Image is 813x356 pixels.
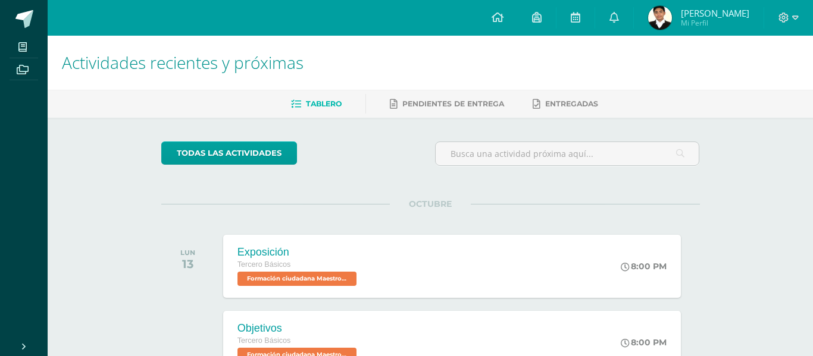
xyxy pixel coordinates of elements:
a: todas las Actividades [161,141,297,165]
span: Mi Perfil [681,18,749,28]
span: OCTUBRE [390,199,471,209]
a: Tablero [291,94,342,114]
div: 13 [180,257,195,271]
span: Pendientes de entrega [402,99,504,108]
span: Actividades recientes y próximas [62,51,304,74]
span: Tablero [306,99,342,108]
div: Exposición [237,246,359,259]
div: 8:00 PM [621,261,667,272]
a: Pendientes de entrega [390,94,504,114]
div: 8:00 PM [621,337,667,348]
span: Tercero Básicos [237,260,291,269]
img: e90c2cd1af546e64ff64d7bafb71748d.png [648,6,672,30]
a: Entregadas [533,94,598,114]
span: [PERSON_NAME] [681,7,749,19]
span: Tercero Básicos [237,336,291,345]
input: Busca una actividad próxima aquí... [436,142,699,165]
span: Entregadas [545,99,598,108]
span: Formación ciudadana Maestro Guía 'Galileo' [237,272,357,286]
div: LUN [180,248,195,257]
div: Objetivos [237,322,359,335]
